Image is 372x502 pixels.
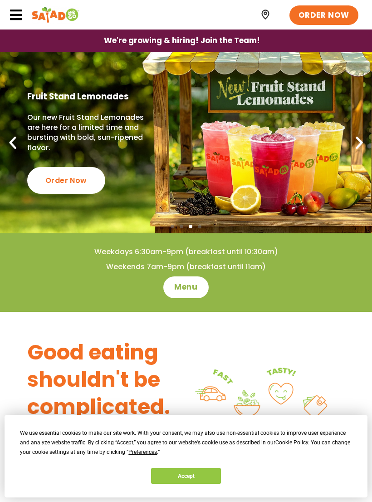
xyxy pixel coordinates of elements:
h4: Weekdays 6:30am-9pm (breakfast until 10:30am) [18,247,354,257]
span: ORDER NOW [299,10,349,21]
span: Go to slide 2 [180,225,183,228]
p: Our new Fruit Stand Lemonades are here for a limited time and bursting with bold, sun-ripened fla... [27,113,165,153]
div: Cookie Consent Prompt [5,415,367,497]
span: Preferences [128,449,157,455]
span: Go to slide 3 [189,225,192,228]
span: Go to slide 1 [171,225,174,228]
span: Menu [174,282,197,293]
span: Go to slide 4 [198,225,201,228]
div: Order Now [27,167,105,194]
div: We use essential cookies to make our site work. With your consent, we may also use non-essential ... [20,428,352,457]
h4: Weekends 7am-9pm (breakfast until 11am) [18,262,354,272]
a: ORDER NOW [289,5,358,25]
div: Next slide [351,134,367,151]
button: Accept [151,468,221,484]
img: Header logo [32,6,79,24]
div: Previous slide [5,134,21,151]
h3: Good eating shouldn't be complicated. [27,339,186,420]
span: We're growing & hiring! Join the Team! [104,37,260,44]
a: We're growing & hiring! Join the Team! [90,30,274,51]
h2: Fruit Stand Lemonades [27,91,165,102]
span: Cookie Policy [275,439,308,446]
a: Menu [163,276,208,298]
